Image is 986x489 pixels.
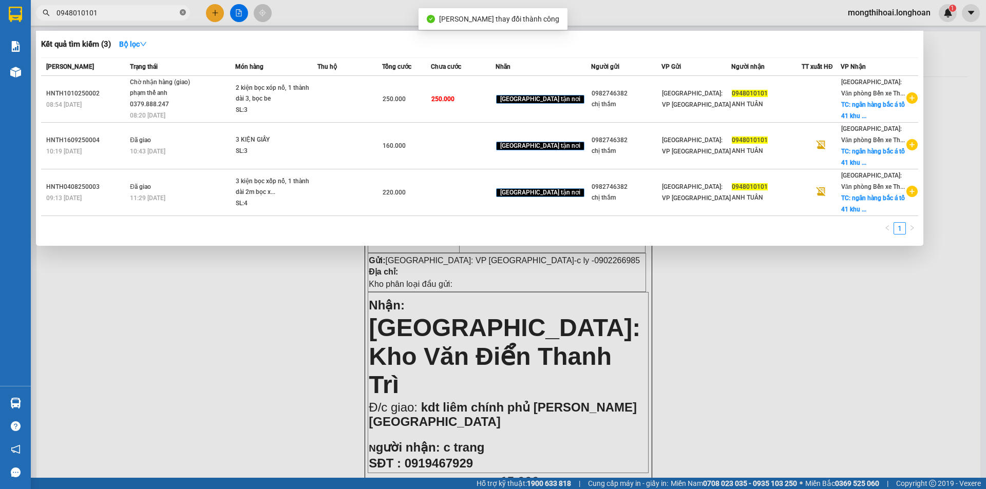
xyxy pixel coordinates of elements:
[11,467,21,477] span: message
[43,9,50,16] span: search
[884,225,890,231] span: left
[661,63,681,70] span: VP Gửi
[732,183,768,190] span: 0948010101
[23,15,172,38] strong: BIÊN NHẬN VẬN CHUYỂN BẢO AN EXPRESS
[24,61,172,100] span: [PHONE_NUMBER] - [DOMAIN_NAME]
[841,125,905,144] span: [GEOGRAPHIC_DATA]: Văn phòng Bến xe Th...
[130,63,158,70] span: Trạng thái
[662,90,731,108] span: [GEOGRAPHIC_DATA]: VP [GEOGRAPHIC_DATA]
[732,99,801,110] div: ANH TUÂN
[383,189,406,196] span: 220.000
[732,146,801,157] div: ANH TUÂN
[236,105,313,116] div: SL: 3
[906,92,918,104] span: plus-circle
[732,192,801,203] div: ANH TUÂN
[427,15,435,23] span: check-circle
[592,192,661,203] div: chị thắm
[841,79,905,97] span: [GEOGRAPHIC_DATA]: Văn phòng Bến xe Th...
[496,188,584,198] span: [GEOGRAPHIC_DATA] tận nơi
[894,223,905,234] a: 1
[236,134,313,146] div: 3 KIỆN GIẤY
[431,63,461,70] span: Chưa cước
[11,421,21,431] span: question-circle
[111,36,155,52] button: Bộ lọcdown
[382,63,411,70] span: Tổng cước
[383,95,406,103] span: 250.000
[119,40,147,48] strong: Bộ lọc
[236,83,313,105] div: 2 kiện bọc xóp nổ, 1 thành dài 3, bọc be
[909,225,915,231] span: right
[46,194,82,202] span: 09:13 [DATE]
[130,183,151,190] span: Đã giao
[841,172,905,190] span: [GEOGRAPHIC_DATA]: Văn phòng Bến xe Th...
[732,136,768,144] span: 0948010101
[592,88,661,99] div: 0982746382
[802,63,833,70] span: TT xuất HĐ
[881,222,894,234] li: Previous Page
[180,8,186,18] span: close-circle
[592,146,661,157] div: chị thắm
[881,222,894,234] button: left
[906,222,918,234] li: Next Page
[41,39,111,50] h3: Kết quả tìm kiếm ( 3 )
[496,142,584,151] span: [GEOGRAPHIC_DATA] tận nơi
[431,95,454,103] span: 250.000
[894,222,906,234] li: 1
[236,176,313,198] div: 3 kiện bọc xốp nổ, 1 thành dài 2m bọc x...
[130,112,165,119] span: 08:20 [DATE]
[439,15,559,23] span: [PERSON_NAME] thay đổi thành công
[731,63,765,70] span: Người nhận
[56,7,178,18] input: Tìm tên, số ĐT hoặc mã đơn
[10,398,21,408] img: warehouse-icon
[140,41,147,48] span: down
[236,198,313,209] div: SL: 4
[10,41,21,52] img: solution-icon
[317,63,337,70] span: Thu hộ
[46,88,127,99] div: HNTH1010250002
[130,194,165,202] span: 11:29 [DATE]
[130,136,151,144] span: Đã giao
[11,444,21,454] span: notification
[906,186,918,197] span: plus-circle
[9,7,22,22] img: logo-vxr
[841,101,905,120] span: TC: ngân hàng bắc á tổ 41 khu ...
[841,63,866,70] span: VP Nhận
[841,194,905,213] span: TC: ngân hàng bắc á tổ 41 khu ...
[130,88,207,110] div: phạm thế anh 0379.888.247
[130,148,165,155] span: 10:43 [DATE]
[592,135,661,146] div: 0982746382
[21,42,174,58] strong: (Công Ty TNHH Chuyển Phát Nhanh Bảo An - MST: 0109597835)
[906,139,918,150] span: plus-circle
[591,63,619,70] span: Người gửi
[496,95,584,104] span: [GEOGRAPHIC_DATA] tận nơi
[46,148,82,155] span: 10:19 [DATE]
[46,63,94,70] span: [PERSON_NAME]
[841,148,905,166] span: TC: ngân hàng bắc á tổ 41 khu ...
[46,101,82,108] span: 08:54 [DATE]
[592,99,661,110] div: chị thắm
[496,63,510,70] span: Nhãn
[46,182,127,192] div: HNTH0408250003
[732,90,768,97] span: 0948010101
[383,142,406,149] span: 160.000
[906,222,918,234] button: right
[10,67,21,77] img: warehouse-icon
[235,63,263,70] span: Món hàng
[130,77,207,88] div: Chờ nhận hàng (giao)
[662,136,731,155] span: [GEOGRAPHIC_DATA]: VP [GEOGRAPHIC_DATA]
[662,183,731,202] span: [GEOGRAPHIC_DATA]: VP [GEOGRAPHIC_DATA]
[236,146,313,157] div: SL: 3
[46,135,127,146] div: HNTH1609250004
[180,9,186,15] span: close-circle
[592,182,661,192] div: 0982746382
